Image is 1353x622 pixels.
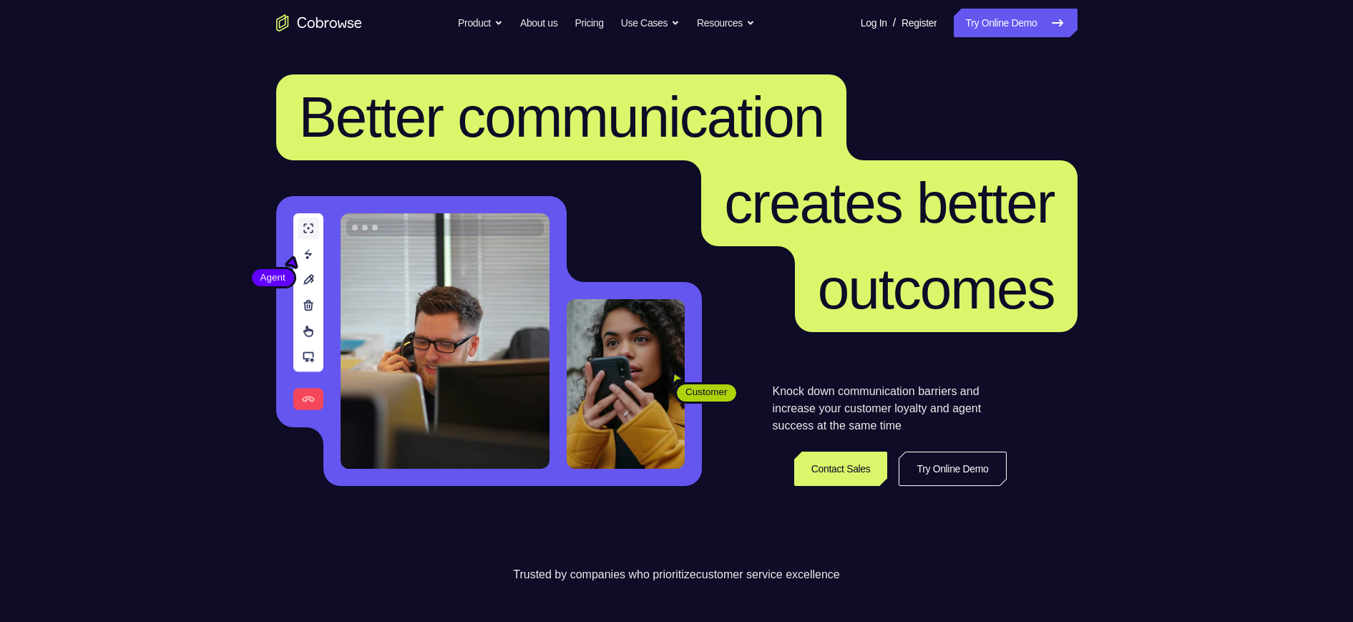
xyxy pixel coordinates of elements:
a: Pricing [575,9,603,37]
a: Go to the home page [276,14,362,31]
button: Use Cases [621,9,680,37]
a: Register [902,9,937,37]
button: Product [458,9,503,37]
img: A customer holding their phone [567,299,685,469]
span: Better communication [299,85,824,149]
a: About us [520,9,557,37]
span: / [893,14,896,31]
a: Log In [861,9,887,37]
p: Knock down communication barriers and increase your customer loyalty and agent success at the sam... [773,383,1007,434]
span: creates better [724,171,1054,235]
button: Resources [697,9,755,37]
img: A customer support agent talking on the phone [341,213,549,469]
a: Try Online Demo [899,452,1006,486]
a: Try Online Demo [954,9,1077,37]
a: Contact Sales [794,452,888,486]
span: outcomes [818,257,1055,321]
span: customer service excellence [696,568,840,580]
